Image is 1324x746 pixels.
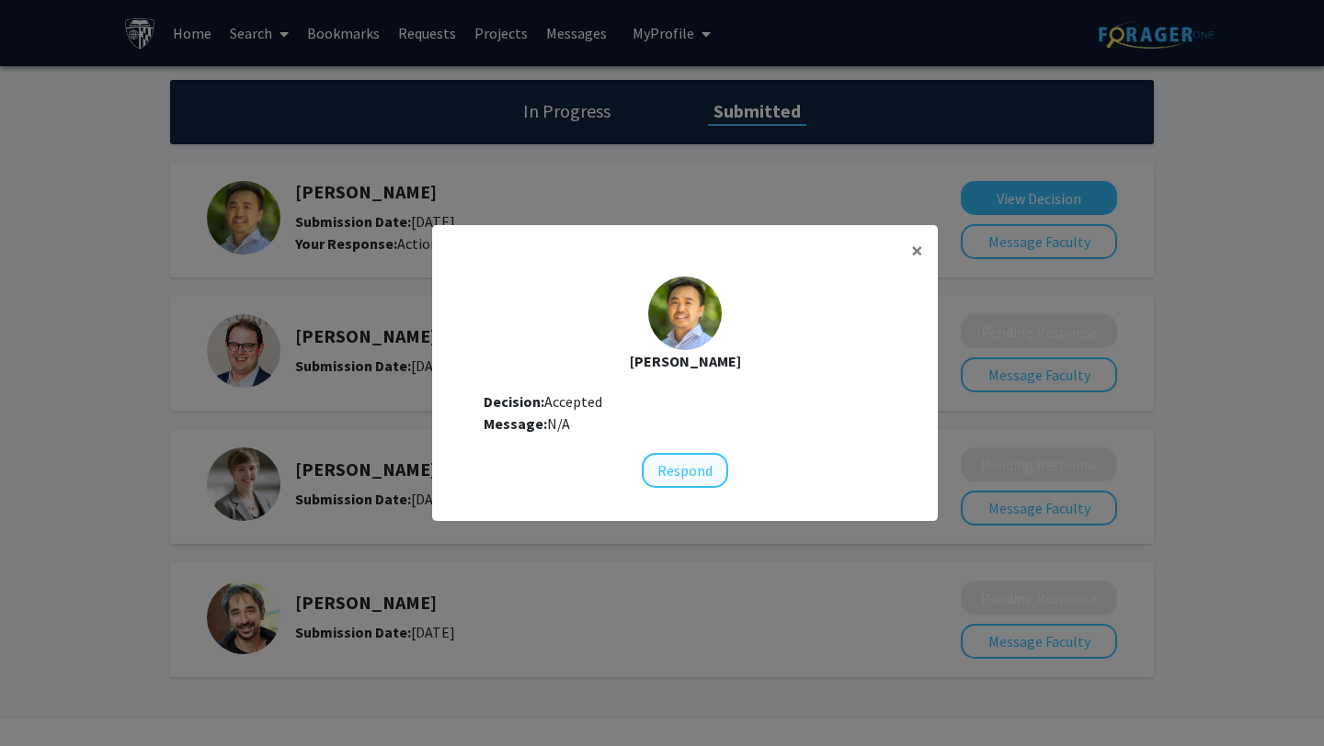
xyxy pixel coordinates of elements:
iframe: Chat [14,663,78,732]
b: Decision: [484,392,544,411]
b: Message: [484,414,547,433]
button: Close [896,225,938,277]
div: Accepted [484,390,886,413]
div: [PERSON_NAME] [447,350,923,372]
span: × [911,236,923,265]
div: N/A [484,413,886,435]
button: Respond [642,453,728,488]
